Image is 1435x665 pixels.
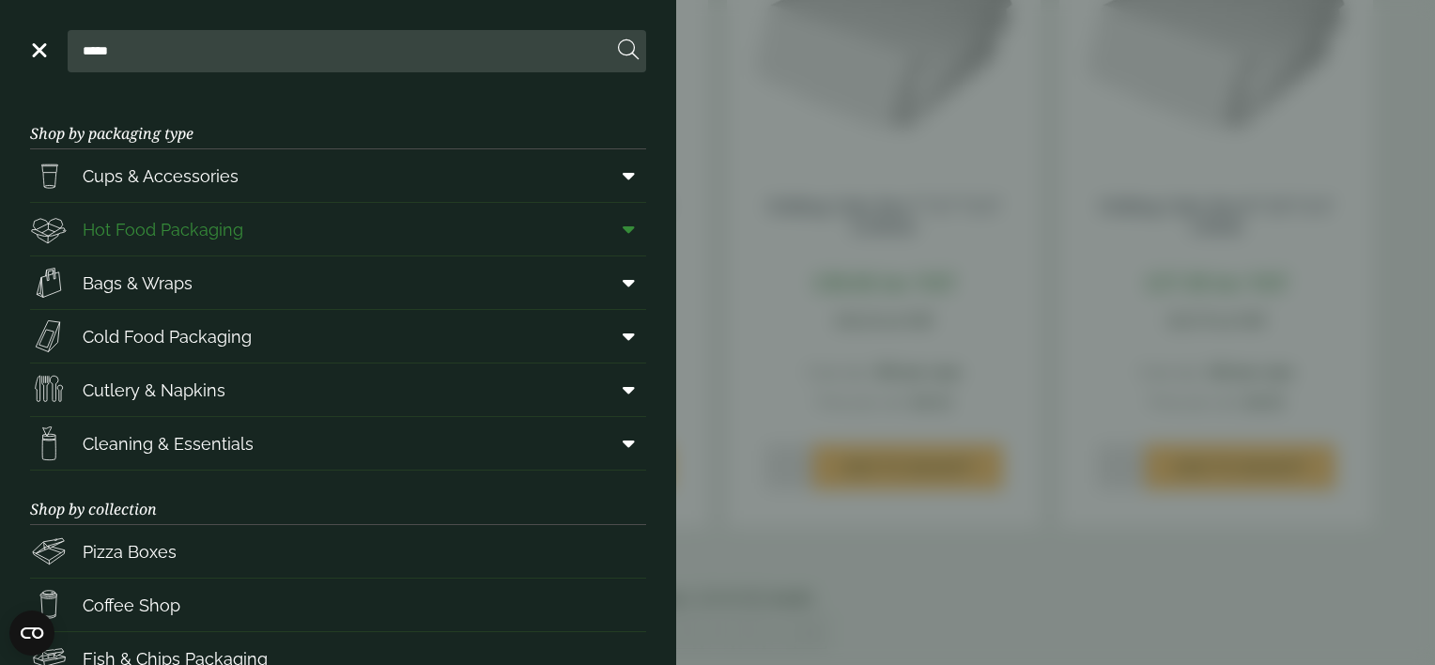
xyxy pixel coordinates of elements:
[30,310,646,363] a: Cold Food Packaging
[30,471,646,525] h3: Shop by collection
[83,217,243,242] span: Hot Food Packaging
[30,579,646,631] a: Coffee Shop
[83,324,252,349] span: Cold Food Packaging
[30,363,646,416] a: Cutlery & Napkins
[83,378,225,403] span: Cutlery & Napkins
[30,203,646,255] a: Hot Food Packaging
[30,525,646,578] a: Pizza Boxes
[83,271,193,296] span: Bags & Wraps
[83,163,239,189] span: Cups & Accessories
[30,210,68,248] img: Deli_box.svg
[30,586,68,624] img: HotDrink_paperCup.svg
[30,149,646,202] a: Cups & Accessories
[83,539,177,564] span: Pizza Boxes
[30,256,646,309] a: Bags & Wraps
[30,533,68,570] img: Pizza_boxes.svg
[30,317,68,355] img: Sandwich_box.svg
[30,371,68,409] img: Cutlery.svg
[30,425,68,462] img: open-wipe.svg
[83,593,180,618] span: Coffee Shop
[30,157,68,194] img: PintNhalf_cup.svg
[9,611,54,656] button: Open CMP widget
[30,264,68,302] img: Paper_carriers.svg
[30,95,646,149] h3: Shop by packaging type
[83,431,254,456] span: Cleaning & Essentials
[30,417,646,470] a: Cleaning & Essentials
